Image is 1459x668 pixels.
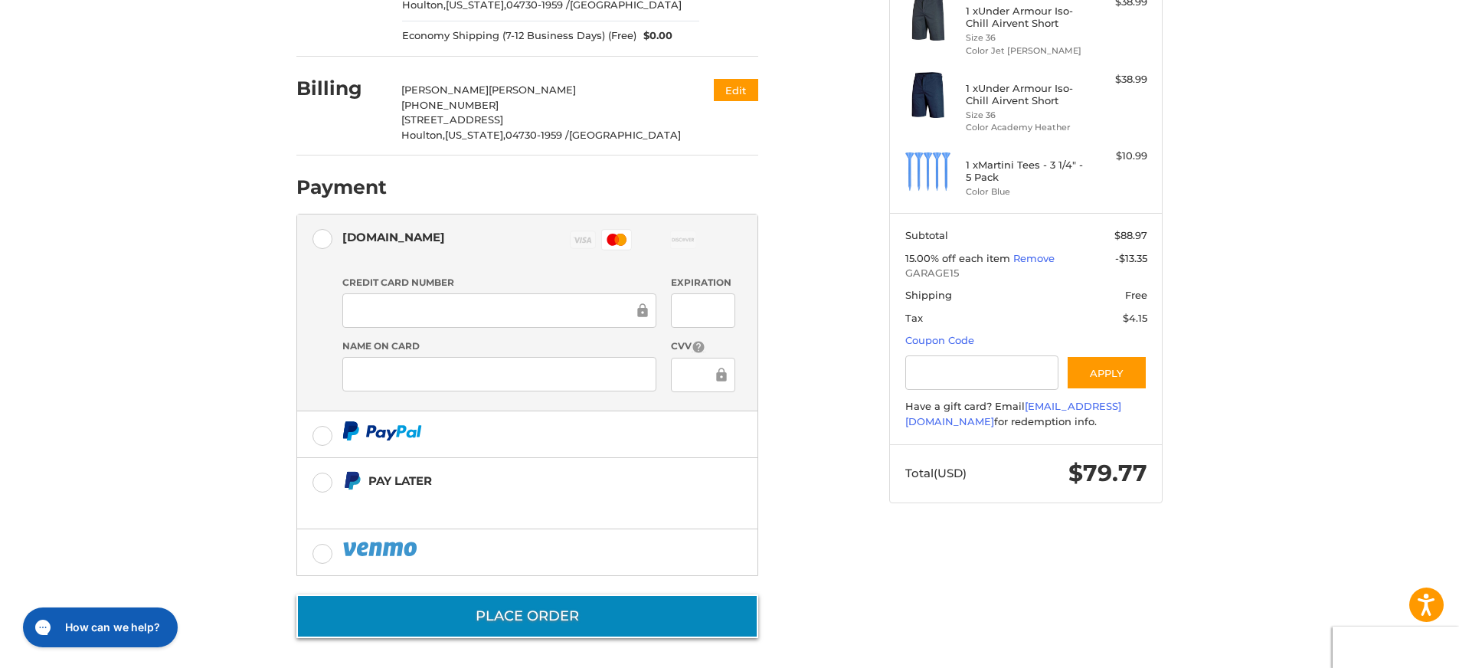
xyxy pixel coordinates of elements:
li: Color Blue [966,185,1083,198]
input: Gift Certificate or Coupon Code [905,355,1059,390]
span: 04730-1959 / [505,129,569,141]
span: $88.97 [1114,229,1147,241]
iframe: Google Customer Reviews [1333,627,1459,668]
a: Remove [1013,252,1055,264]
h4: 1 x Under Armour Iso-Chill Airvent Short [966,5,1083,30]
li: Color Academy Heather [966,121,1083,134]
label: CVV [671,339,734,354]
span: [PERSON_NAME] [489,83,576,96]
span: [PERSON_NAME] [401,83,489,96]
div: [DOMAIN_NAME] [342,224,445,250]
span: Free [1125,289,1147,301]
div: Pay Later [368,468,662,493]
h2: Billing [296,77,386,100]
span: Subtotal [905,229,948,241]
li: Color Jet [PERSON_NAME] [966,44,1083,57]
span: [US_STATE], [445,129,505,141]
label: Credit Card Number [342,276,656,290]
span: [STREET_ADDRESS] [401,113,503,126]
label: Name on Card [342,339,656,353]
div: Have a gift card? Email for redemption info. [905,399,1147,429]
h2: Payment [296,175,387,199]
span: GARAGE15 [905,266,1147,281]
span: Total (USD) [905,466,967,480]
iframe: Gorgias live chat messenger [15,602,182,653]
span: $4.15 [1123,312,1147,324]
span: Houlton, [401,129,445,141]
label: Expiration [671,276,734,290]
span: Shipping [905,289,952,301]
h4: 1 x Martini Tees - 3 1/4" - 5 Pack [966,159,1083,184]
img: PayPal icon [342,539,420,558]
button: Place Order [296,594,758,638]
div: $10.99 [1087,149,1147,164]
a: Coupon Code [905,334,974,346]
h4: 1 x Under Armour Iso-Chill Airvent Short [966,82,1083,107]
span: [PHONE_NUMBER] [401,99,499,111]
span: [GEOGRAPHIC_DATA] [569,129,681,141]
li: Size 36 [966,109,1083,122]
img: PayPal icon [342,421,422,440]
img: Pay Later icon [342,471,361,490]
span: $79.77 [1068,459,1147,487]
li: Size 36 [966,31,1083,44]
button: Edit [714,79,758,101]
span: -$13.35 [1115,252,1147,264]
div: $38.99 [1087,72,1147,87]
span: Tax [905,312,923,324]
span: $0.00 [636,28,673,44]
span: Economy Shipping (7-12 Business Days) (Free) [402,28,636,44]
button: Apply [1066,355,1147,390]
a: [EMAIL_ADDRESS][DOMAIN_NAME] [905,400,1121,427]
iframe: PayPal Message 1 [342,497,662,510]
span: 15.00% off each item [905,252,1013,264]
